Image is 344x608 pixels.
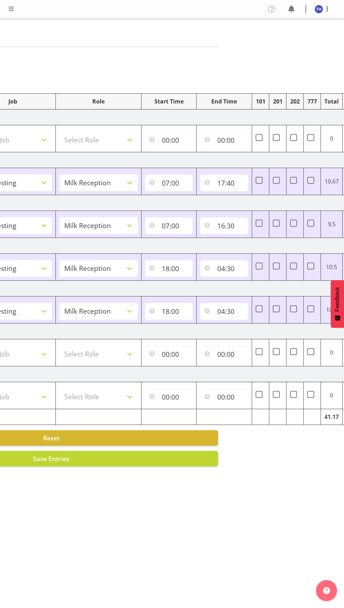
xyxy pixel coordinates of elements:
[320,168,342,195] td: 10.67
[320,382,342,409] td: 0
[320,254,342,281] td: 10.5
[331,280,344,328] button: Feedback - Show survey
[320,409,342,425] td: 41.17
[315,5,323,13] img: teresa-hardegger11933.jpg
[33,454,70,463] span: Save Entries
[200,174,248,191] input: Click to select...
[145,97,193,106] div: Start Time
[200,217,248,234] input: Click to select...
[59,97,138,106] div: Role
[200,346,248,362] input: Click to select...
[200,303,248,320] input: Click to select...
[145,260,193,277] input: Click to select...
[200,388,248,405] input: Click to select...
[43,434,60,442] span: Reset
[320,125,342,152] td: 0
[334,287,340,312] span: Feedback
[256,97,265,106] div: 101
[323,587,330,594] img: help-xxl-2.png
[324,97,339,106] div: Total
[145,132,193,148] input: Click to select...
[290,97,300,106] div: 202
[273,97,283,106] div: 201
[307,97,317,106] div: 777
[320,296,342,323] td: 10.5
[145,346,193,362] input: Click to select...
[145,303,193,320] input: Click to select...
[200,97,248,106] div: End Time
[145,217,193,234] input: Click to select...
[145,388,193,405] input: Click to select...
[200,132,248,148] input: Click to select...
[320,339,342,366] td: 0
[145,174,193,191] input: Click to select...
[320,211,342,238] td: 9.5
[200,260,248,277] input: Click to select...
